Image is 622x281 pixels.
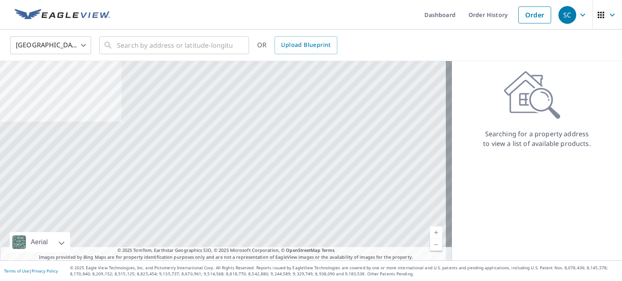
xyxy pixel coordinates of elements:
p: © 2025 Eagle View Technologies, Inc. and Pictometry International Corp. All Rights Reserved. Repo... [70,265,618,277]
div: Aerial [28,232,50,252]
p: | [4,268,58,273]
img: EV Logo [15,9,110,21]
a: Privacy Policy [32,268,58,274]
div: [GEOGRAPHIC_DATA] [10,34,91,57]
div: OR [257,36,337,54]
a: OpenStreetMap [286,247,320,253]
input: Search by address or latitude-longitude [117,34,232,57]
a: Current Level 5, Zoom In [430,226,442,239]
div: Aerial [10,232,70,252]
a: Terms [322,247,335,253]
div: SC [558,6,576,24]
p: Searching for a property address to view a list of available products. [483,129,591,148]
a: Order [518,6,551,23]
span: Upload Blueprint [281,40,330,50]
a: Terms of Use [4,268,29,274]
a: Upload Blueprint [275,36,337,54]
span: © 2025 TomTom, Earthstar Geographics SIO, © 2025 Microsoft Corporation, © [117,247,335,254]
a: Current Level 5, Zoom Out [430,239,442,251]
